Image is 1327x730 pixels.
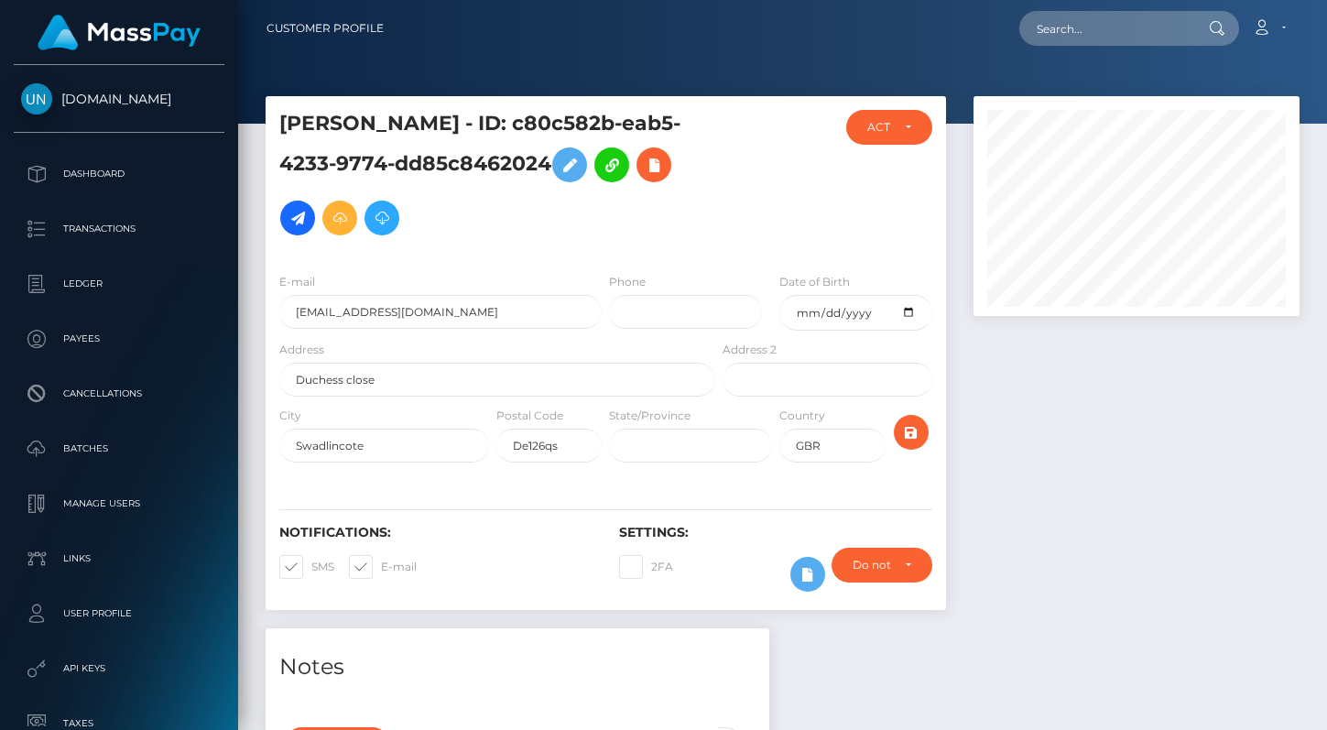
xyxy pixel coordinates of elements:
[279,110,705,245] h5: [PERSON_NAME] - ID: c80c582b-eab5-4233-9774-dd85c8462024
[609,274,646,290] label: Phone
[1019,11,1191,46] input: Search...
[280,201,315,235] a: Initiate Payout
[21,215,217,243] p: Transactions
[21,490,217,518] p: Manage Users
[349,555,417,579] label: E-mail
[21,545,217,572] p: Links
[21,270,217,298] p: Ledger
[38,15,201,50] img: MassPay Logo
[21,325,217,353] p: Payees
[867,120,890,135] div: ACTIVE
[21,380,217,408] p: Cancellations
[619,555,673,579] label: 2FA
[14,481,224,527] a: Manage Users
[21,160,217,188] p: Dashboard
[723,342,777,358] label: Address 2
[14,316,224,362] a: Payees
[21,83,52,114] img: Unlockt.me
[14,91,224,107] span: [DOMAIN_NAME]
[609,408,691,424] label: State/Province
[832,548,931,583] button: Do not require
[14,426,224,472] a: Batches
[779,408,825,424] label: Country
[853,558,889,572] div: Do not require
[496,408,563,424] label: Postal Code
[279,555,334,579] label: SMS
[266,9,384,48] a: Customer Profile
[279,342,324,358] label: Address
[21,600,217,627] p: User Profile
[279,525,592,540] h6: Notifications:
[279,651,756,683] h4: Notes
[279,408,301,424] label: City
[14,261,224,307] a: Ledger
[14,371,224,417] a: Cancellations
[14,591,224,637] a: User Profile
[14,151,224,197] a: Dashboard
[619,525,931,540] h6: Settings:
[779,274,850,290] label: Date of Birth
[21,655,217,682] p: API Keys
[14,206,224,252] a: Transactions
[846,110,932,145] button: ACTIVE
[279,274,315,290] label: E-mail
[14,646,224,692] a: API Keys
[21,435,217,463] p: Batches
[14,536,224,582] a: Links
